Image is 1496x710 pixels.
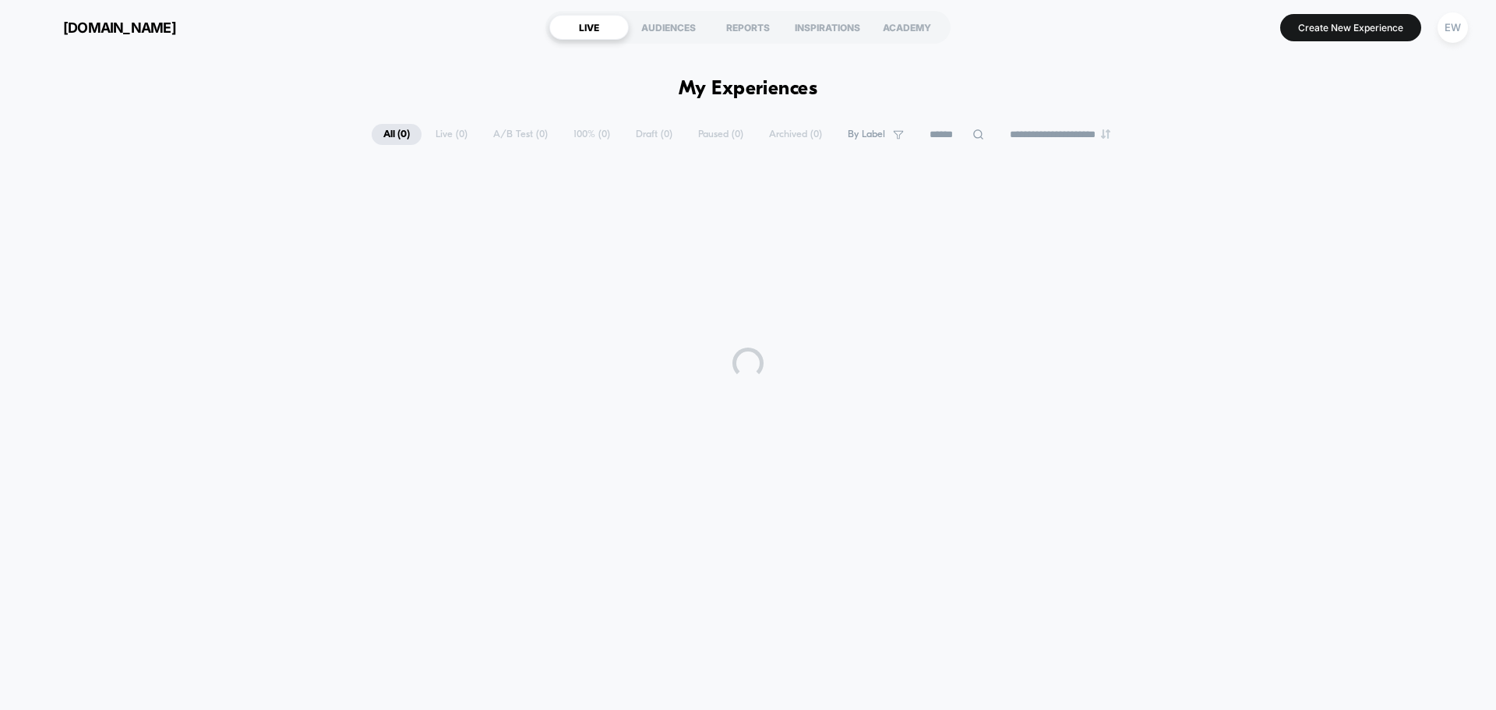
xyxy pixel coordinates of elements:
div: AUDIENCES [629,15,708,40]
img: end [1101,129,1110,139]
div: REPORTS [708,15,788,40]
button: Create New Experience [1280,14,1421,41]
span: By Label [848,129,885,140]
div: INSPIRATIONS [788,15,867,40]
h1: My Experiences [679,78,818,101]
button: [DOMAIN_NAME] [23,15,181,40]
span: [DOMAIN_NAME] [63,19,176,36]
span: All ( 0 ) [372,124,422,145]
button: EW [1433,12,1473,44]
div: EW [1438,12,1468,43]
div: LIVE [549,15,629,40]
div: ACADEMY [867,15,947,40]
